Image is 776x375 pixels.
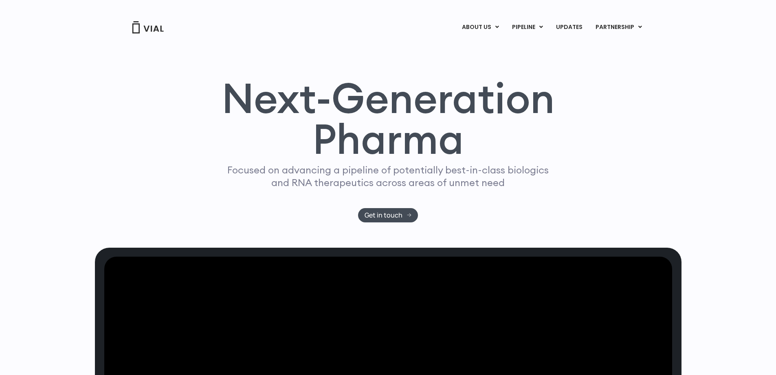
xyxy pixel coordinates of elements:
[589,20,648,34] a: PARTNERSHIPMenu Toggle
[506,20,549,34] a: PIPELINEMenu Toggle
[358,208,418,222] a: Get in touch
[550,20,589,34] a: UPDATES
[224,164,552,189] p: Focused on advancing a pipeline of potentially best-in-class biologics and RNA therapeutics acros...
[455,20,505,34] a: ABOUT USMenu Toggle
[132,21,164,33] img: Vial Logo
[212,78,565,160] h1: Next-Generation Pharma
[365,212,402,218] span: Get in touch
